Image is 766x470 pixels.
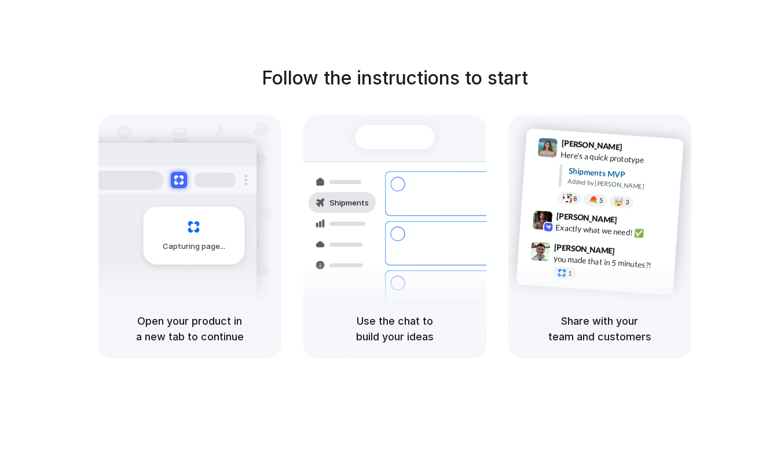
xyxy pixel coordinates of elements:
span: 9:41 AM [625,142,649,156]
h1: Follow the instructions to start [262,64,528,92]
div: Here's a quick prototype [560,149,676,168]
span: [PERSON_NAME] [561,137,622,153]
div: Shipments MVP [568,165,675,184]
div: Exactly what we need! ✅ [555,222,671,241]
span: Shipments [329,197,369,209]
span: 8 [573,196,577,202]
span: [PERSON_NAME] [556,210,617,226]
h5: Use the chat to build your ideas [317,313,472,344]
span: [PERSON_NAME] [554,241,615,258]
div: Added by [PERSON_NAME] [567,177,674,193]
div: 🤯 [614,198,624,207]
span: 9:42 AM [620,215,644,229]
span: 9:47 AM [618,247,642,260]
span: 1 [567,270,571,277]
span: 3 [625,199,629,205]
h5: Share with your team and customers [522,313,677,344]
span: 5 [599,197,603,204]
div: you made that in 5 minutes?! [553,253,669,273]
span: Capturing page [163,241,227,252]
h5: Open your product in a new tab to continue [112,313,267,344]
